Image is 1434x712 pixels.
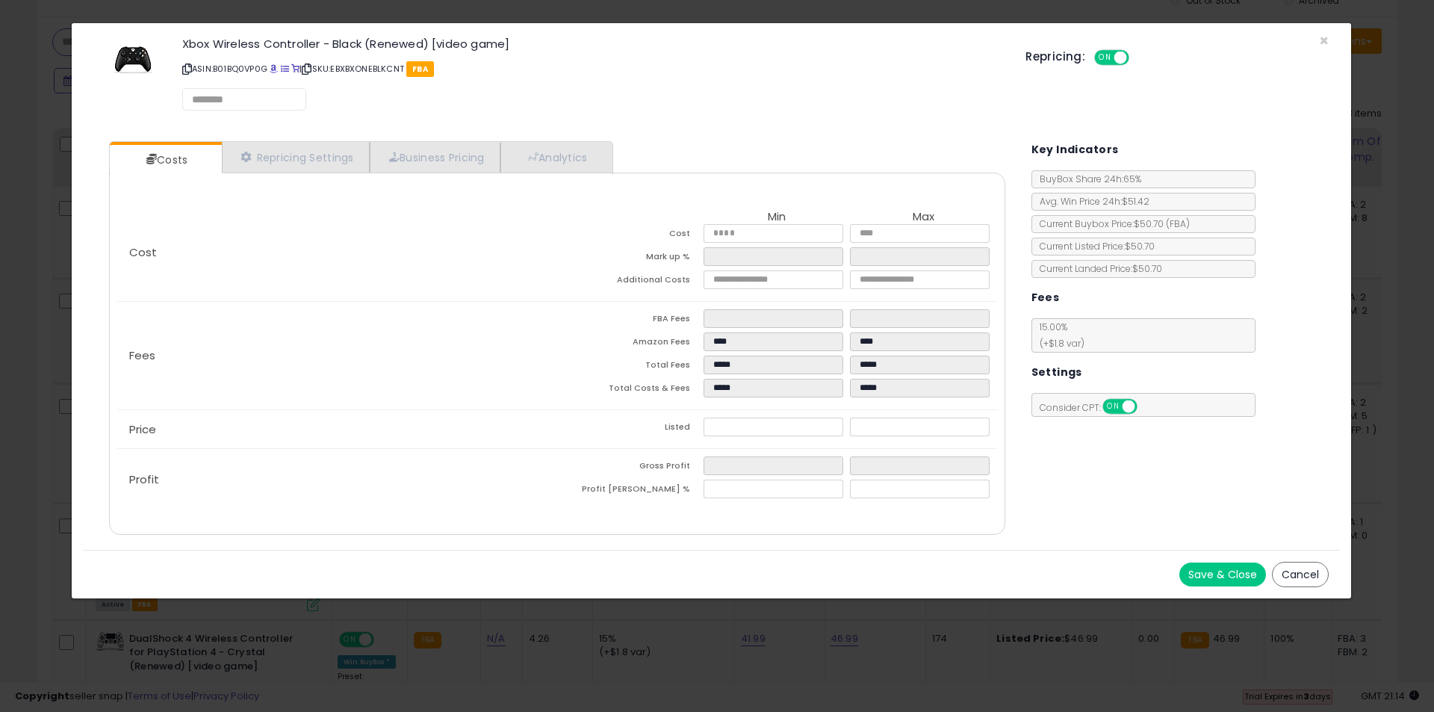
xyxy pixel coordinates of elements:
[117,247,557,259] p: Cost
[1135,400,1158,413] span: OFF
[1104,400,1123,413] span: ON
[500,142,611,173] a: Analytics
[1032,401,1157,414] span: Consider CPT:
[557,418,704,441] td: Listed
[557,456,704,480] td: Gross Profit
[110,145,220,175] a: Costs
[370,142,500,173] a: Business Pricing
[1025,51,1085,63] h5: Repricing:
[557,356,704,379] td: Total Fees
[291,63,299,75] a: Your listing only
[111,38,155,83] img: 41d-M-fHL9L._SL60_.jpg
[557,247,704,270] td: Mark up %
[557,224,704,247] td: Cost
[1032,240,1155,253] span: Current Listed Price: $50.70
[1096,52,1114,64] span: ON
[557,379,704,402] td: Total Costs & Fees
[1032,262,1162,275] span: Current Landed Price: $50.70
[1127,52,1151,64] span: OFF
[1032,195,1149,208] span: Avg. Win Price 24h: $51.42
[557,480,704,503] td: Profit [PERSON_NAME] %
[1319,30,1329,52] span: ×
[1272,562,1329,587] button: Cancel
[406,61,434,77] span: FBA
[1134,217,1190,230] span: $50.70
[270,63,278,75] a: BuyBox page
[117,474,557,486] p: Profit
[182,57,1003,81] p: ASIN: B01BQ0VP0G | SKU: EBXBXONEBLKCNT
[281,63,289,75] a: All offer listings
[222,142,370,173] a: Repricing Settings
[557,270,704,294] td: Additional Costs
[704,211,850,224] th: Min
[850,211,996,224] th: Max
[1031,288,1060,307] h5: Fees
[1032,337,1084,350] span: (+$1.8 var)
[1031,363,1082,382] h5: Settings
[1032,173,1141,185] span: BuyBox Share 24h: 65%
[557,332,704,356] td: Amazon Fees
[1031,140,1119,159] h5: Key Indicators
[182,38,1003,49] h3: Xbox Wireless Controller - Black (Renewed) [video game]
[1032,217,1190,230] span: Current Buybox Price:
[1179,563,1266,586] button: Save & Close
[117,350,557,362] p: Fees
[1166,217,1190,230] span: ( FBA )
[117,424,557,436] p: Price
[1032,321,1084,350] span: 15.00 %
[557,309,704,332] td: FBA Fees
